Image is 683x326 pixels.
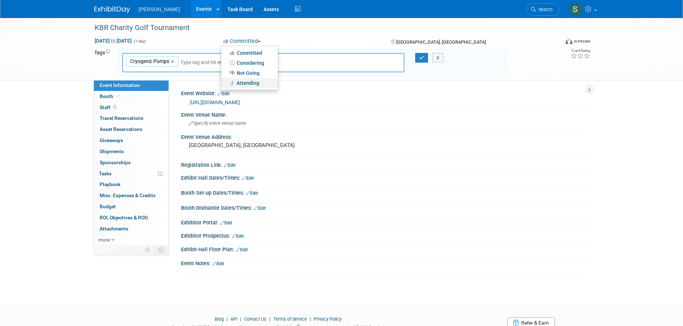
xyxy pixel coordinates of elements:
input: Type tag and hit enter [180,59,238,66]
a: Shipments [94,146,169,157]
a: Edit [242,176,254,181]
span: ROI, Objectives & ROO [100,215,148,220]
div: KBR Charity Golf Tournament [92,21,549,34]
a: Misc. Expenses & Credits [94,190,169,201]
td: Tags [94,49,112,77]
a: Attending [221,78,278,88]
a: Blog [215,316,224,322]
a: Asset Reservations [94,124,169,135]
div: Exhibit Hall Dates/Times: [181,172,589,182]
div: Event Website: [181,88,589,97]
a: Edit [224,163,236,168]
a: Budget [94,201,169,212]
button: Committed [221,38,264,45]
a: ROI, Objectives & ROO [94,213,169,223]
div: Event Venue Address: [181,132,589,141]
a: Not Going [221,68,278,78]
a: Event Information [94,80,169,91]
span: [PERSON_NAME] [139,6,180,12]
a: Privacy Policy [314,316,342,322]
div: Exhibitor Prospectus: [181,230,589,240]
span: Cryogenic Pumps [129,58,169,65]
span: to [110,38,117,44]
span: | [238,316,243,322]
img: ExhibitDay [94,6,130,13]
a: Travel Reservations [94,113,169,124]
span: Giveaways [100,137,123,143]
a: Edit [236,247,248,252]
a: Giveaways [94,135,169,146]
span: [GEOGRAPHIC_DATA], [GEOGRAPHIC_DATA] [396,39,486,45]
span: Booth [100,93,122,99]
a: Staff1 [94,102,169,113]
span: Misc. Expenses & Credits [100,193,156,198]
span: | [225,316,229,322]
button: X [432,53,444,63]
a: Edit [220,220,232,225]
div: Event Format [517,37,591,48]
div: Exhibit Hall Floor Plan: [181,244,589,253]
span: | [308,316,313,322]
a: Sponsorships [94,157,169,168]
span: Sponsorships [100,160,131,165]
a: Edit [246,191,258,196]
a: Edit [218,91,229,96]
div: Booth Dismantle Dates/Times: [181,203,589,212]
span: Attachments [100,226,128,232]
a: Attachments [94,224,169,234]
div: Event Rating [571,49,590,53]
a: Contact Us [244,316,266,322]
a: Edit [212,261,224,266]
div: Booth Set-up Dates/Times: [181,188,589,197]
div: Registration Link: [181,160,589,169]
a: more [94,235,169,245]
a: Search [526,3,559,16]
span: Asset Reservations [100,126,142,132]
img: Format-Inperson.png [565,38,573,44]
div: Event Venue Name: [181,110,589,118]
i: Booth reservation complete [117,94,120,98]
span: Playbook [100,181,120,187]
td: Personalize Event Tab Strip [142,245,154,255]
a: Booth [94,91,169,102]
a: Tasks [94,169,169,179]
span: Tasks [99,171,112,176]
span: more [98,237,110,243]
img: Skye Tuinei [569,3,582,16]
span: Specify event venue name [189,121,246,126]
span: Staff [100,104,118,110]
span: [DATE] [DATE] [94,38,132,44]
a: × [171,58,176,66]
span: | [267,316,272,322]
span: Event Information [100,82,140,88]
pre: [GEOGRAPHIC_DATA], [GEOGRAPHIC_DATA] [189,142,343,149]
a: Considering [221,58,278,68]
div: In-Person [574,39,590,44]
a: [URL][DOMAIN_NAME] [190,99,240,105]
a: Terms of Service [273,316,307,322]
a: Committed [221,48,278,58]
span: Search [536,7,552,12]
div: Event Notes: [181,258,589,267]
span: Travel Reservations [100,115,143,121]
span: (1 day) [133,39,146,44]
span: Budget [100,204,116,209]
a: API [231,316,237,322]
div: Exhibitor Portal: [181,217,589,227]
a: Edit [254,206,266,211]
span: 1 [112,104,118,110]
td: Toggle Event Tabs [154,245,169,255]
a: Playbook [94,179,169,190]
a: Edit [232,234,244,239]
span: Shipments [100,149,124,154]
